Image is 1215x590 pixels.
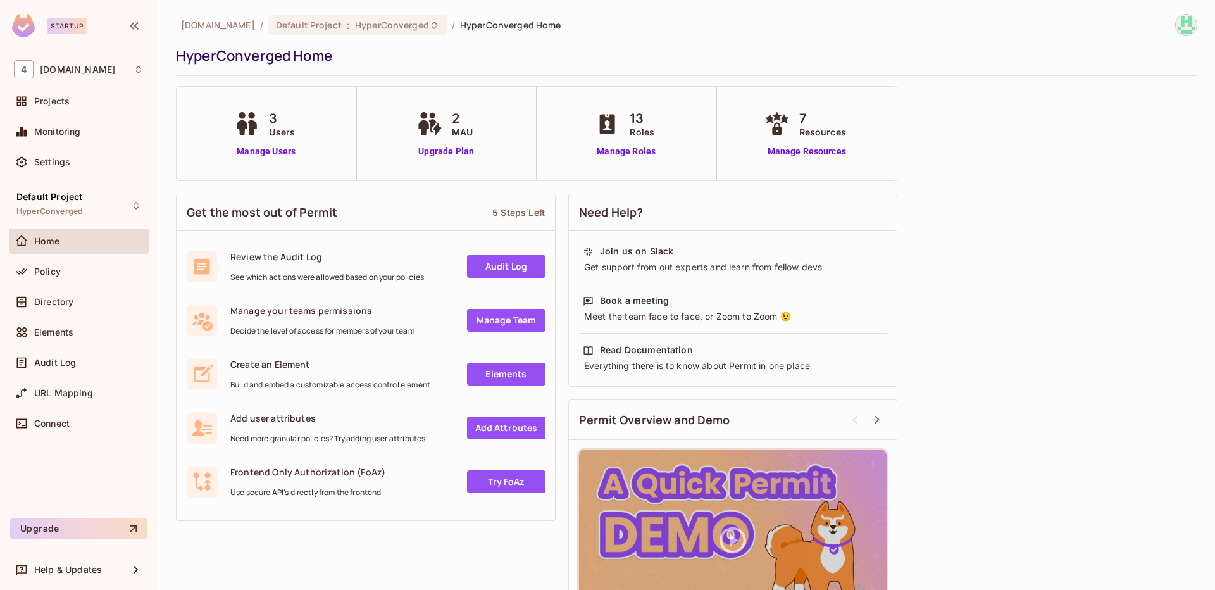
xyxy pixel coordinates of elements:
[600,245,673,258] div: Join us on Slack
[452,125,473,139] span: MAU
[579,412,730,428] span: Permit Overview and Demo
[187,204,337,220] span: Get the most out of Permit
[583,261,883,273] div: Get support from out experts and learn from fellow devs
[231,145,301,158] a: Manage Users
[40,65,115,75] span: Workspace: 46labs.com
[34,127,81,137] span: Monitoring
[467,363,545,386] a: Elements
[492,206,545,218] div: 5 Steps Left
[269,109,295,128] span: 3
[176,46,1191,65] div: HyperConverged Home
[355,19,429,31] span: HyperConverged
[269,125,295,139] span: Users
[34,358,76,368] span: Audit Log
[34,565,102,575] span: Help & Updates
[230,487,385,498] span: Use secure API's directly from the frontend
[34,327,73,337] span: Elements
[34,388,93,398] span: URL Mapping
[34,418,70,429] span: Connect
[181,19,255,31] span: the active workspace
[579,204,644,220] span: Need Help?
[630,125,654,139] span: Roles
[16,192,82,202] span: Default Project
[260,19,263,31] li: /
[34,157,70,167] span: Settings
[799,109,846,128] span: 7
[230,434,425,444] span: Need more granular policies? Try adding user attributes
[10,518,147,539] button: Upgrade
[34,236,60,246] span: Home
[583,310,883,323] div: Meet the team face to face, or Zoom to Zoom 😉
[414,145,479,158] a: Upgrade Plan
[630,109,654,128] span: 13
[346,20,351,30] span: :
[34,297,73,307] span: Directory
[467,417,545,439] a: Add Attrbutes
[230,466,385,478] span: Frontend Only Authorization (FoAz)
[12,14,35,37] img: SReyMgAAAABJRU5ErkJggg==
[600,294,669,307] div: Book a meeting
[467,255,545,278] a: Audit Log
[34,96,70,106] span: Projects
[14,60,34,78] span: 4
[230,412,425,424] span: Add user attributes
[230,380,430,390] span: Build and embed a customizable access control element
[230,272,424,282] span: See which actions were allowed based on your policies
[230,326,414,336] span: Decide the level of access for members of your team
[761,145,852,158] a: Manage Resources
[230,251,424,263] span: Review the Audit Log
[276,19,342,31] span: Default Project
[47,18,87,34] div: Startup
[799,125,846,139] span: Resources
[34,267,61,277] span: Policy
[467,470,545,493] a: Try FoAz
[452,109,473,128] span: 2
[230,304,414,317] span: Manage your teams permissions
[583,360,883,372] div: Everything there is to know about Permit in one place
[467,309,545,332] a: Manage Team
[460,19,561,31] span: HyperConverged Home
[16,206,83,217] span: HyperConverged
[452,19,455,31] li: /
[600,344,693,356] div: Read Documentation
[1176,15,1197,35] img: musharraf.ali@46labs.com
[592,145,661,158] a: Manage Roles
[230,358,430,370] span: Create an Element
